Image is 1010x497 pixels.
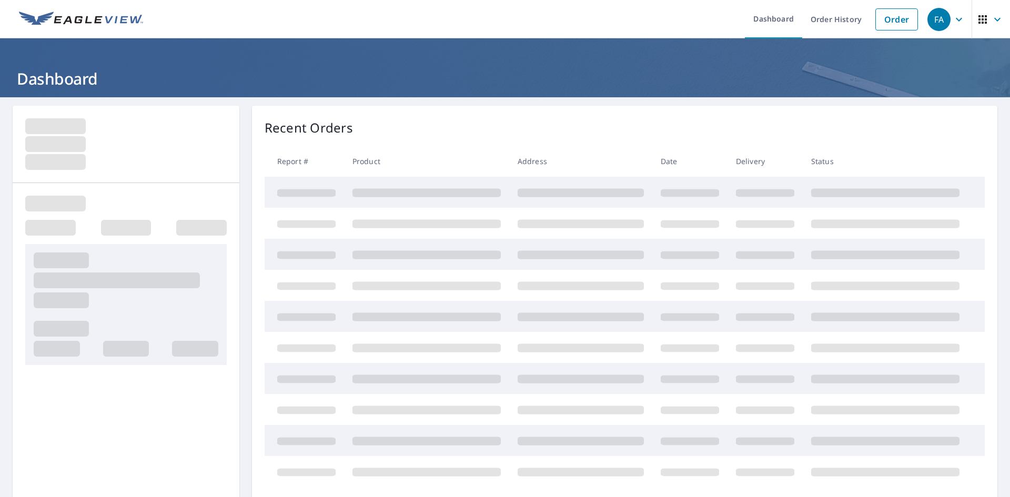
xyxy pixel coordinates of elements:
th: Address [509,146,652,177]
th: Date [652,146,728,177]
a: Order [875,8,918,31]
th: Delivery [728,146,803,177]
th: Product [344,146,509,177]
img: EV Logo [19,12,143,27]
h1: Dashboard [13,68,997,89]
th: Status [803,146,968,177]
div: FA [927,8,951,31]
th: Report # [265,146,344,177]
p: Recent Orders [265,118,353,137]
